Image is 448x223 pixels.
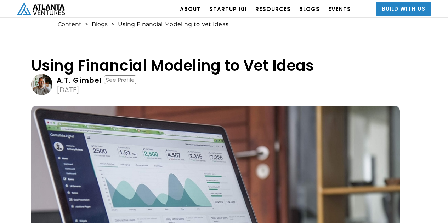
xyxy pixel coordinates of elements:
h1: Using Financial Modeling to Vet Ideas [31,57,400,74]
div: Using Financial Modeling to Vet Ideas [118,21,228,28]
div: A.T. Gimbel [57,77,102,84]
a: Content [58,21,81,28]
div: See Profile [104,75,136,84]
a: A.T. GimbelSee Profile[DATE] [31,74,400,95]
div: [DATE] [57,86,79,93]
a: Blogs [92,21,108,28]
div: > [111,21,114,28]
a: Build With Us [376,2,431,16]
div: > [85,21,88,28]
